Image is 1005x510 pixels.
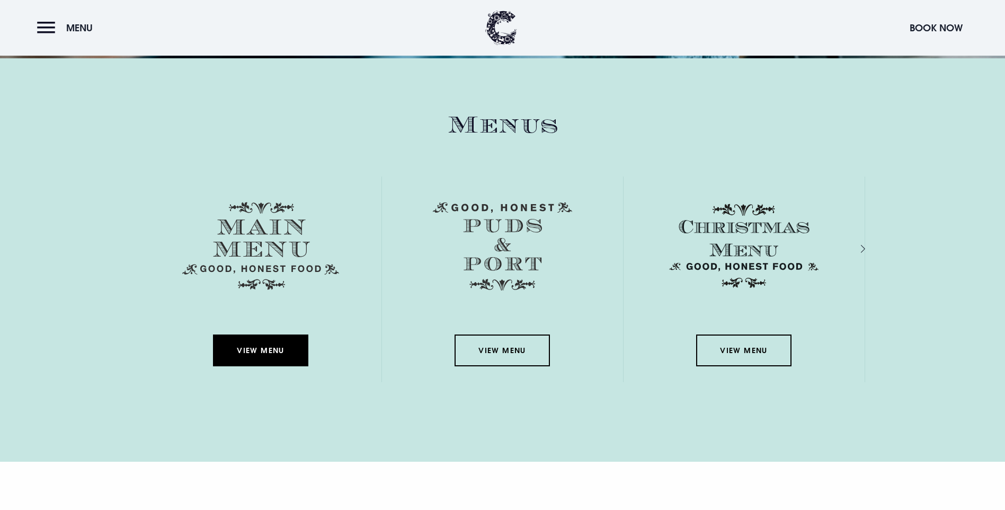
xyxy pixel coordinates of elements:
a: View Menu [455,335,550,366]
img: Clandeboye Lodge [485,11,517,45]
a: View Menu [696,335,791,366]
h2: Menus [140,111,865,139]
button: Book Now [904,16,968,39]
span: Menu [66,22,93,34]
img: Menu puds and port [433,202,572,291]
button: Menu [37,16,98,39]
img: Menu main menu [182,202,339,290]
a: View Menu [213,335,308,366]
div: Next slide [847,241,857,257]
img: Christmas Menu SVG [665,202,822,290]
